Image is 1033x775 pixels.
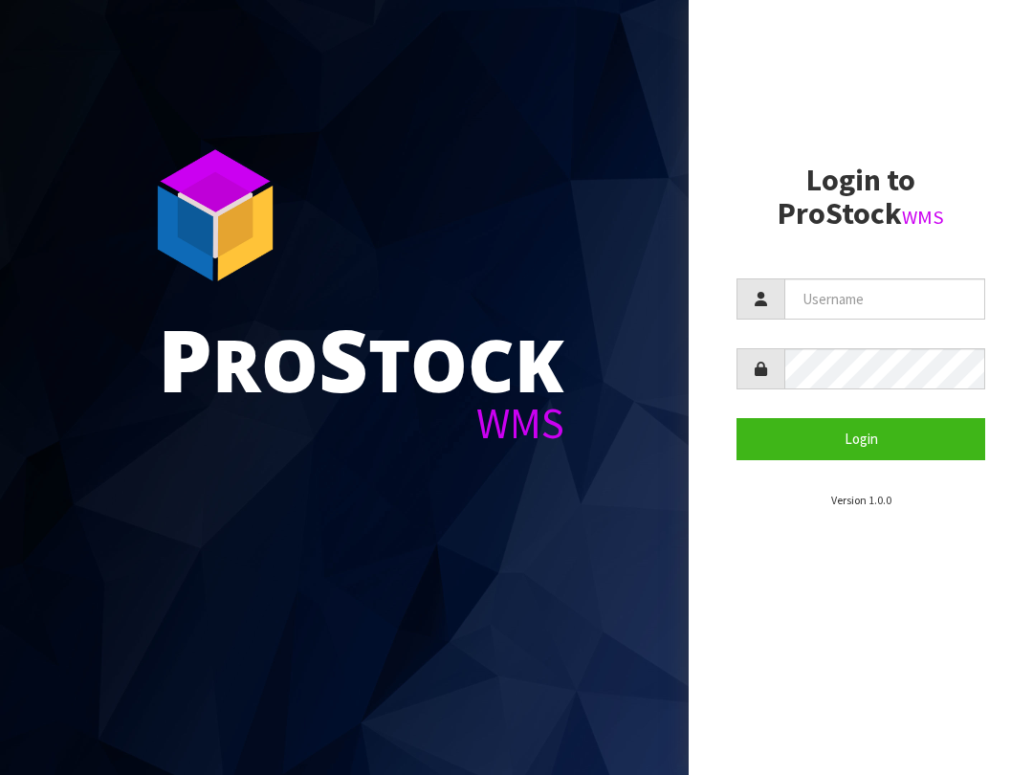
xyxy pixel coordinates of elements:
h2: Login to ProStock [736,164,985,231]
div: WMS [158,402,564,445]
div: ro tock [158,316,564,402]
button: Login [736,418,985,459]
small: Version 1.0.0 [831,493,891,507]
img: ProStock Cube [143,144,287,287]
span: S [319,300,368,417]
input: Username [784,278,985,320]
small: WMS [902,205,944,230]
span: P [158,300,212,417]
